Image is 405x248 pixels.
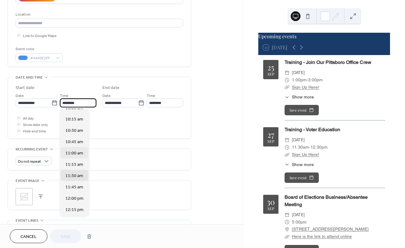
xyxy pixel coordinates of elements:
div: ​ [285,144,289,151]
div: Sep [267,139,274,143]
button: Cancel [10,229,47,243]
div: 30 [267,198,275,205]
span: Cancel [20,234,37,240]
span: 11:15 am [65,161,83,168]
span: Do not repeat [18,158,41,165]
div: Event color [16,46,61,52]
div: ​ [285,84,289,91]
span: Event image [16,178,39,184]
span: - [309,144,311,151]
span: 12:15 pm [65,207,83,213]
button: ​Show more [285,94,314,100]
span: [DATE] [292,211,305,219]
span: [DATE] [292,136,305,144]
div: ​ [285,69,289,76]
span: Date [16,93,24,99]
span: 12:30pm [311,144,328,151]
span: All day [23,115,34,122]
div: ​ [285,161,289,168]
div: Sep [267,72,274,76]
span: 10:15 am [65,116,83,123]
a: Here is the link to attend online [292,234,352,239]
div: ​ [285,233,289,240]
div: Sep [267,207,274,211]
span: - [307,76,308,84]
span: 11:45 am [65,184,83,191]
span: Show more [292,94,314,100]
span: 12:00 pm [65,195,83,202]
a: Board of Elections Business/Absentee Meeting [285,194,368,207]
span: 11:00 am [65,150,83,157]
span: 1:00pm [292,76,307,84]
span: Recurring event [16,146,48,153]
div: ​ [285,136,289,144]
div: ​ [285,94,289,100]
div: ​ [285,151,289,158]
span: Date and time [16,74,43,81]
span: 10:45 am [65,139,83,145]
div: Start date [16,85,35,91]
span: 3:00pm [308,76,323,84]
button: Save event [285,172,319,183]
div: Upcoming events [258,33,390,40]
span: 5:00pm [292,219,307,226]
span: Event links [16,217,39,224]
span: 10:30 am [65,128,83,134]
a: Sign Up Here! [292,85,319,90]
a: [STREET_ADDRESS][PERSON_NAME] [292,226,369,233]
div: End date [102,85,120,91]
a: Training - Join Our Pittsboro Office Crew [285,59,371,65]
a: Sign Up Here! [292,152,319,157]
div: ​ [285,76,289,84]
span: [DATE] [292,69,305,76]
span: Link to Google Maps [23,33,57,39]
div: ​ [285,226,289,233]
span: Time [147,93,155,99]
span: 11:30 am [65,173,83,179]
span: Show date only [23,122,48,128]
a: Training - Voter Education [285,127,340,132]
div: 25 [267,63,274,71]
span: Time [60,93,68,99]
span: 11:30am [292,144,309,151]
button: ​Show more [285,161,314,168]
span: Date [102,93,111,99]
span: #4A90E2FF [30,55,53,61]
div: ​ [285,219,289,226]
span: Hide end time [23,128,46,135]
span: Show more [292,161,314,168]
div: 27 [267,131,274,138]
div: ​ [285,211,289,219]
div: Location [16,11,182,18]
div: ; [16,188,33,205]
button: Save event [285,105,319,115]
